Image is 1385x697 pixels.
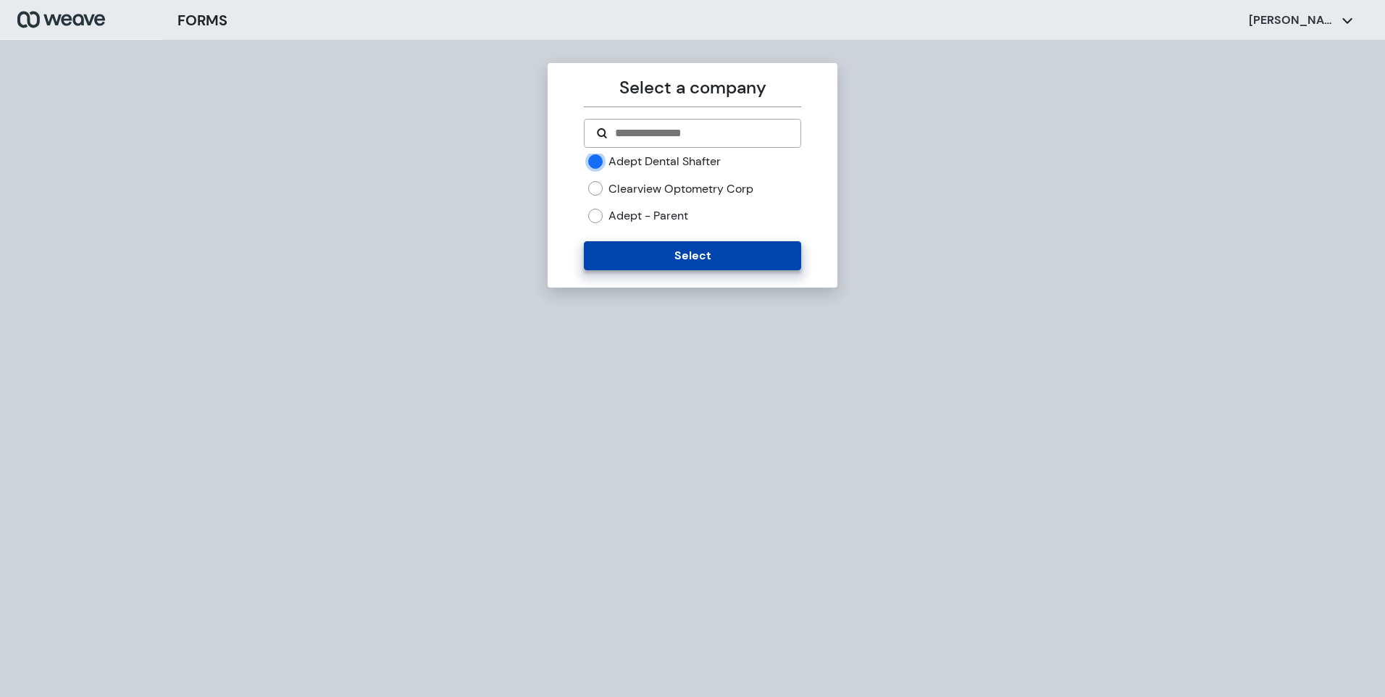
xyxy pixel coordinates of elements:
input: Search [614,125,788,142]
h3: FORMS [177,9,227,31]
button: Select [584,241,800,270]
label: Clearview Optometry Corp [608,181,753,197]
label: Adept Dental Shafter [608,154,721,170]
label: Adept - Parent [608,208,688,224]
p: Select a company [584,75,800,101]
p: [PERSON_NAME] [1249,12,1336,28]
